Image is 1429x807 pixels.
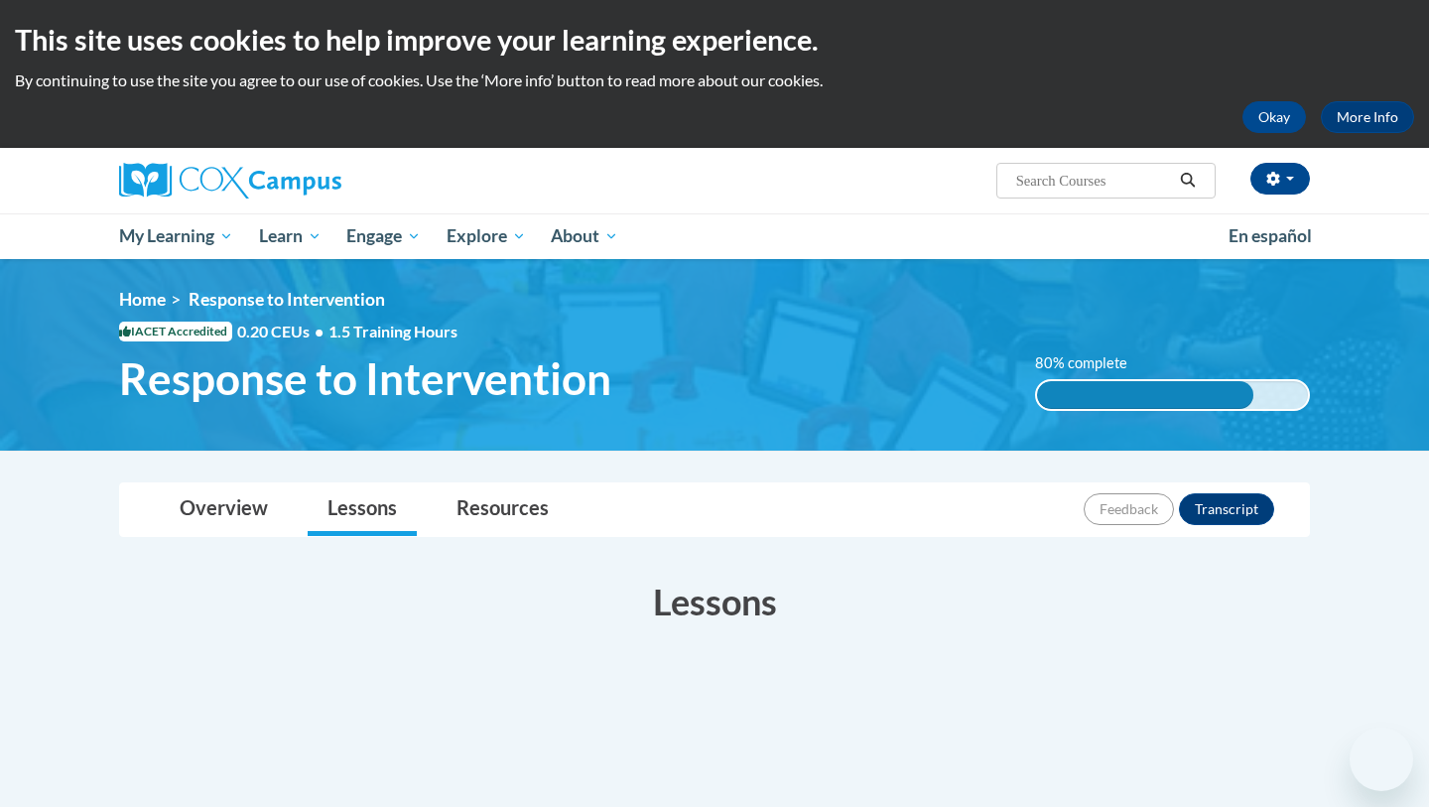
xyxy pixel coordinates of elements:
[119,163,496,199] a: Cox Campus
[119,224,233,248] span: My Learning
[119,322,232,341] span: IACET Accredited
[119,352,611,405] span: Response to Intervention
[1250,163,1310,195] button: Account Settings
[259,224,322,248] span: Learn
[539,213,632,259] a: About
[160,483,288,536] a: Overview
[333,213,434,259] a: Engage
[1242,101,1306,133] button: Okay
[1035,352,1149,374] label: 80% complete
[1014,169,1173,193] input: Search Courses
[89,213,1340,259] div: Main menu
[15,69,1414,91] p: By continuing to use the site you agree to our use of cookies. Use the ‘More info’ button to read...
[237,321,328,342] span: 0.20 CEUs
[1229,225,1312,246] span: En español
[189,289,385,310] span: Response to Intervention
[315,322,324,340] span: •
[551,224,618,248] span: About
[308,483,417,536] a: Lessons
[1179,493,1274,525] button: Transcript
[119,577,1310,626] h3: Lessons
[1084,493,1174,525] button: Feedback
[447,224,526,248] span: Explore
[328,322,457,340] span: 1.5 Training Hours
[15,20,1414,60] h2: This site uses cookies to help improve your learning experience.
[1037,381,1254,409] div: 80% complete
[346,224,421,248] span: Engage
[246,213,334,259] a: Learn
[106,213,246,259] a: My Learning
[1350,728,1413,791] iframe: Button to launch messaging window
[1216,215,1325,257] a: En español
[119,163,341,199] img: Cox Campus
[1321,101,1414,133] a: More Info
[119,289,166,310] a: Home
[1173,169,1203,193] button: Search
[434,213,539,259] a: Explore
[437,483,569,536] a: Resources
